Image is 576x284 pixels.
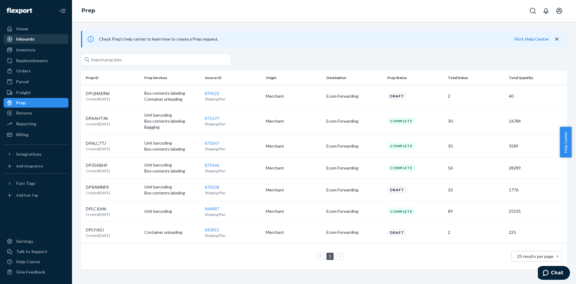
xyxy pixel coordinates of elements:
a: Inventory [4,45,68,55]
p: 2 [448,93,504,99]
p: Unit barcoding [144,184,200,190]
a: 871377 [205,116,219,121]
p: Unit barcoding [144,162,200,168]
a: Settings [4,237,68,246]
p: Ecom Forwarding [326,165,382,171]
a: 864887 [205,206,219,211]
p: Created [DATE] [86,121,110,127]
div: Reporting [16,121,36,127]
p: 10 [448,187,504,193]
th: Origin [263,71,324,85]
p: DPQNADN6 [86,90,110,96]
div: Prep [16,100,25,106]
div: Complete [387,164,415,172]
a: Prep [82,7,95,14]
a: Billing [4,130,68,139]
p: Merchant [266,118,322,124]
div: Returns [16,110,32,116]
span: Check Prep's help center to learn how to create a Prep request. [99,36,218,41]
p: Unit barcoding [144,208,200,214]
p: DPLCJLM6 [86,206,110,212]
p: DPRAWNFR [86,184,110,190]
th: Prep Status [385,71,446,85]
p: 30 [448,118,504,124]
p: Ecom Forwarding [326,118,382,124]
a: 874522 [205,91,219,96]
p: 1776 [509,187,562,193]
p: 25535 [509,208,562,214]
p: Shipping Plan [205,146,261,151]
th: Prep ID [81,71,142,85]
p: Merchant [266,208,322,214]
p: Shipping Plan [205,96,261,102]
div: Draft [387,92,407,100]
p: Merchant [266,165,322,171]
p: 225 [509,229,562,235]
button: Talk to Support [4,247,68,256]
div: Integrations [16,151,41,157]
a: Prep [4,98,68,108]
p: Merchant [266,187,322,193]
a: Returns [4,108,68,118]
p: Created [DATE] [86,190,110,195]
p: Shipping Plan [205,190,261,195]
p: Container unloading [144,96,200,102]
div: Draft [387,186,407,194]
div: Help Center [16,259,40,265]
button: Give Feedback [4,267,68,277]
button: close [554,36,560,42]
p: Shipping Plan [205,121,261,127]
p: 56 [448,165,504,171]
p: Ecom Forwarding [326,187,382,193]
ol: breadcrumbs [77,2,100,20]
p: Unit barcoding [144,140,200,146]
div: Give Feedback [16,269,45,275]
p: Created [DATE] [86,168,110,173]
p: 28289 [509,165,562,171]
p: Ecom Forwarding [326,208,382,214]
a: Add Fast Tag [4,191,68,200]
p: Created [DATE] [86,212,110,217]
p: Container unloading [144,229,200,235]
div: Add Fast Tag [16,193,38,198]
div: Replenishments [16,58,48,64]
a: Help Center [4,257,68,267]
a: Home [4,24,68,34]
a: Inbounds [4,34,68,44]
div: Home [16,26,28,32]
p: Box contents labeling [144,118,200,124]
div: Fast Tags [16,180,35,186]
div: Draft [387,229,407,236]
p: Box contents labeling [144,146,200,152]
th: Prep Services [142,71,203,85]
div: Settings [16,238,33,244]
a: Parcel [4,77,68,87]
p: 2 [448,229,504,235]
p: Box contents labeling [144,190,200,196]
a: 870146 [205,163,219,168]
div: Inbounds [16,36,34,42]
a: 843811 [205,227,219,232]
span: Help Center [560,127,571,157]
div: Orders [16,68,31,74]
th: Destination [324,71,385,85]
p: Ecom Forwarding [326,229,382,235]
p: Box contents labeling [144,168,200,174]
button: Visit Help Center [514,36,549,42]
button: Integrations [4,149,68,159]
a: Replenishments [4,56,68,66]
div: Talk to Support [16,249,47,255]
p: DPLYJ65J [86,227,110,233]
input: Search prep jobs [81,53,231,66]
div: Add Integration [16,163,43,169]
th: Total Quantity [506,71,567,85]
img: Flexport logo [7,8,32,14]
p: 3589 [509,143,562,149]
p: 40 [509,93,562,99]
p: 30 [448,143,504,149]
p: Shipping Plan [205,233,261,238]
th: Total Dskus [445,71,506,85]
a: Reporting [4,119,68,129]
th: Source ID [202,71,263,85]
iframe: Opens a widget where you can chat to one of our agents [538,266,570,281]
